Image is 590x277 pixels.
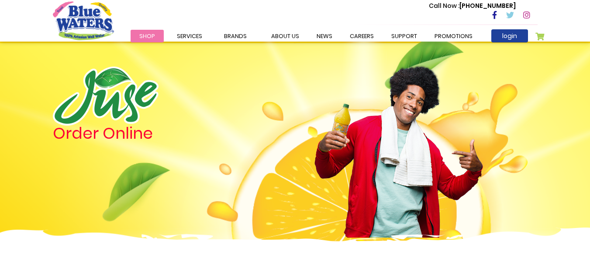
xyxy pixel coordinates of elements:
[491,29,528,42] a: login
[53,1,114,40] a: store logo
[139,32,155,40] span: Shop
[383,30,426,42] a: support
[426,30,481,42] a: Promotions
[177,32,202,40] span: Services
[314,50,484,238] img: man.png
[224,32,247,40] span: Brands
[53,67,159,126] img: logo
[429,1,459,10] span: Call Now :
[53,126,247,141] h4: Order Online
[262,30,308,42] a: about us
[341,30,383,42] a: careers
[429,1,516,11] p: [PHONE_NUMBER]
[308,30,341,42] a: News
